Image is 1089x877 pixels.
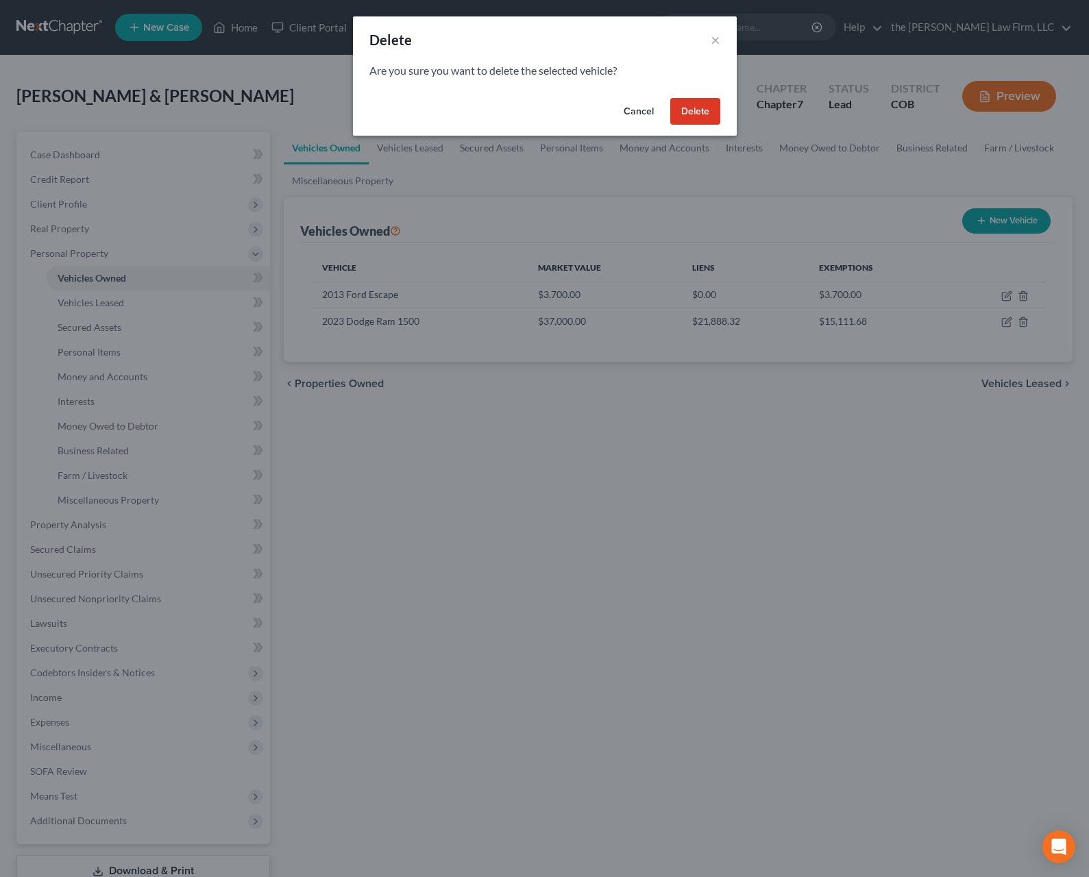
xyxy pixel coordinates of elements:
[369,63,720,79] p: Are you sure you want to delete the selected vehicle?
[670,98,720,125] button: Delete
[1042,830,1075,863] div: Open Intercom Messenger
[613,98,665,125] button: Cancel
[369,30,413,49] div: Delete
[711,32,720,48] button: ×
